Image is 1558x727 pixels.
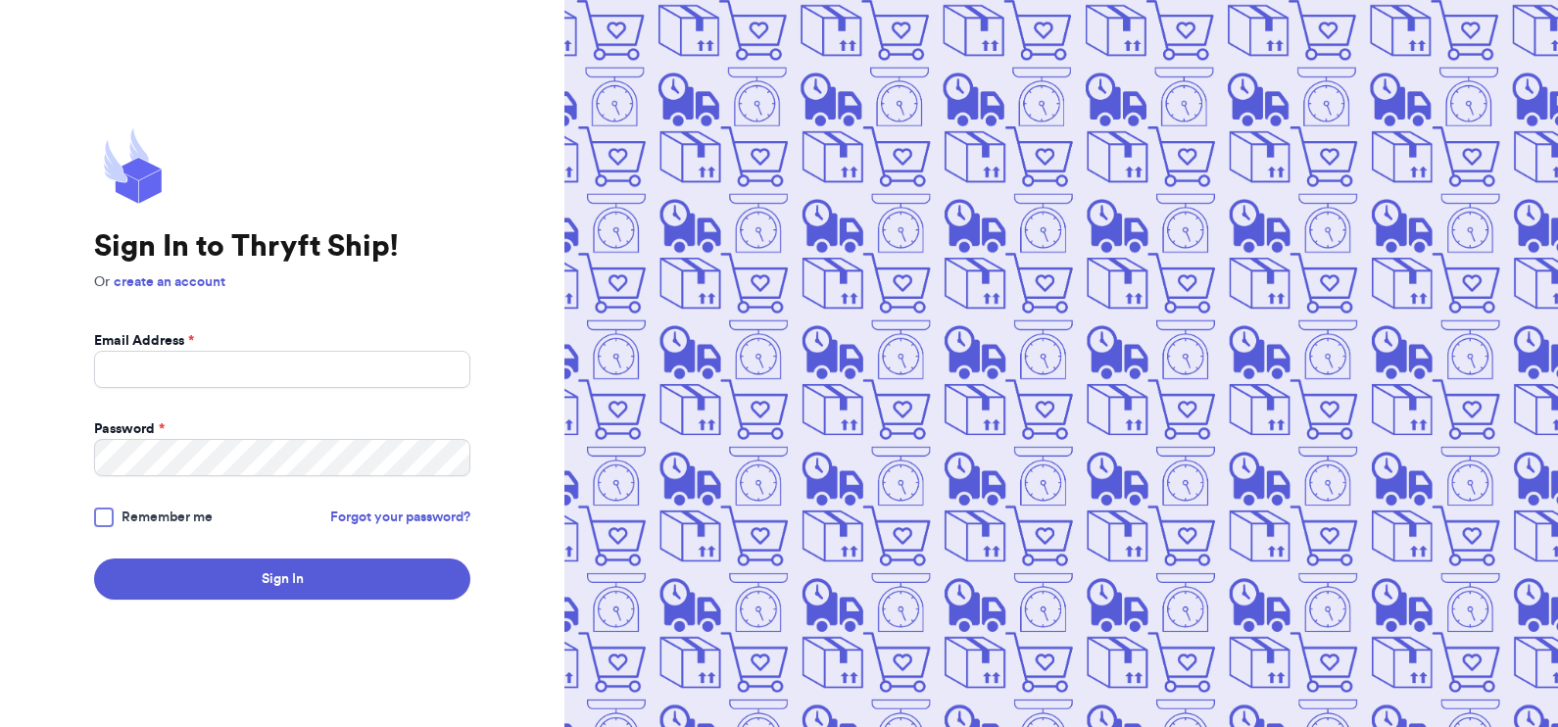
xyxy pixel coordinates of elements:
span: Remember me [122,508,213,527]
button: Sign In [94,558,470,600]
label: Password [94,419,165,439]
a: create an account [114,275,225,289]
h1: Sign In to Thryft Ship! [94,229,470,265]
p: Or [94,272,470,292]
label: Email Address [94,331,194,351]
a: Forgot your password? [330,508,470,527]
